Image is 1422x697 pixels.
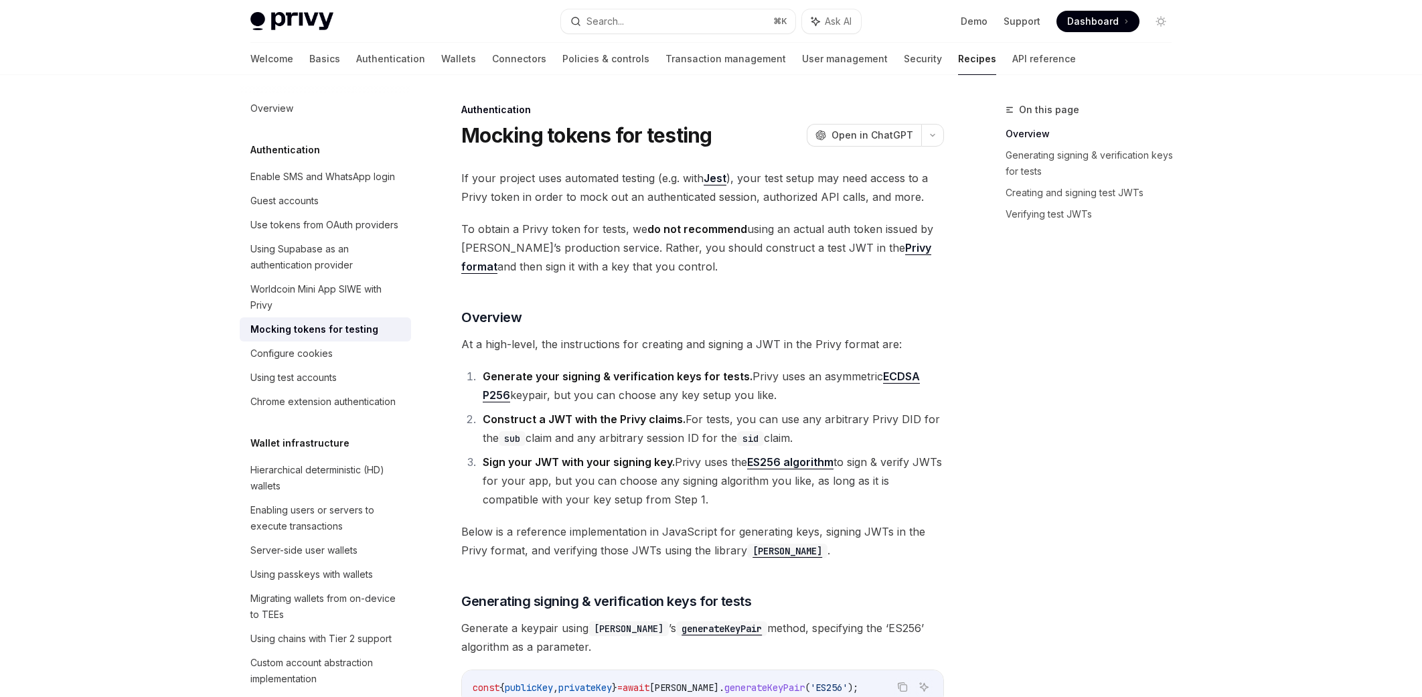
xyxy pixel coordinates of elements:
span: ); [848,682,858,694]
span: [PERSON_NAME] [649,682,719,694]
a: Using chains with Tier 2 support [240,627,411,651]
span: At a high-level, the instructions for creating and signing a JWT in the Privy format are: [461,335,944,354]
a: Demo [961,15,987,28]
div: Search... [586,13,624,29]
a: Generating signing & verification keys for tests [1006,145,1182,182]
a: Guest accounts [240,189,411,213]
div: Using passkeys with wallets [250,566,373,583]
div: Configure cookies [250,345,333,362]
div: Using chains with Tier 2 support [250,631,392,647]
strong: Construct a JWT with the Privy claims. [483,412,686,426]
strong: Sign your JWT with your signing key. [483,455,675,469]
li: For tests, you can use any arbitrary Privy DID for the claim and any arbitrary session ID for the... [479,410,944,447]
div: Using Supabase as an authentication provider [250,241,403,273]
a: Support [1004,15,1040,28]
div: Use tokens from OAuth providers [250,217,398,233]
a: Enabling users or servers to execute transactions [240,498,411,538]
a: generateKeyPair [676,621,767,635]
span: To obtain a Privy token for tests, we using an actual auth token issued by [PERSON_NAME]’s produc... [461,220,944,276]
div: Overview [250,100,293,117]
a: Welcome [250,43,293,75]
strong: do not recommend [647,222,747,236]
h1: Mocking tokens for testing [461,123,712,147]
a: Migrating wallets from on-device to TEEs [240,587,411,627]
span: await [623,682,649,694]
a: Using passkeys with wallets [240,562,411,587]
button: Ask AI [915,678,933,696]
button: Search...⌘K [561,9,795,33]
div: Using test accounts [250,370,337,386]
a: ES256 algorithm [747,455,834,469]
span: ⌘ K [773,16,787,27]
a: Chrome extension authentication [240,390,411,414]
span: Ask AI [825,15,852,28]
a: Mocking tokens for testing [240,317,411,341]
span: 'ES256' [810,682,848,694]
div: Migrating wallets from on-device to TEEs [250,591,403,623]
a: [PERSON_NAME] [747,544,827,557]
a: Authentication [356,43,425,75]
span: Open in ChatGPT [832,129,913,142]
button: Ask AI [802,9,861,33]
span: generateKeyPair [724,682,805,694]
h5: Wallet infrastructure [250,435,349,451]
span: ( [805,682,810,694]
button: Open in ChatGPT [807,124,921,147]
span: , [553,682,558,694]
span: Overview [461,308,522,327]
div: Server-side user wallets [250,542,358,558]
a: Overview [1006,123,1182,145]
code: generateKeyPair [676,621,767,636]
a: Worldcoin Mini App SIWE with Privy [240,277,411,317]
span: privateKey [558,682,612,694]
h5: Authentication [250,142,320,158]
a: Jest [704,171,726,185]
a: Recipes [958,43,996,75]
div: Guest accounts [250,193,319,209]
a: Server-side user wallets [240,538,411,562]
a: Wallets [441,43,476,75]
div: Chrome extension authentication [250,394,396,410]
a: Transaction management [665,43,786,75]
li: Privy uses the to sign & verify JWTs for your app, but you can choose any signing algorithm you l... [479,453,944,509]
code: sub [499,431,526,446]
div: Authentication [461,103,944,117]
div: Custom account abstraction implementation [250,655,403,687]
span: = [617,682,623,694]
a: Basics [309,43,340,75]
span: const [473,682,499,694]
a: Verifying test JWTs [1006,204,1182,225]
span: . [719,682,724,694]
a: Creating and signing test JWTs [1006,182,1182,204]
a: Hierarchical deterministic (HD) wallets [240,458,411,498]
a: Security [904,43,942,75]
img: light logo [250,12,333,31]
a: Custom account abstraction implementation [240,651,411,691]
div: Worldcoin Mini App SIWE with Privy [250,281,403,313]
code: [PERSON_NAME] [588,621,669,636]
span: { [499,682,505,694]
strong: Generate your signing & verification keys for tests. [483,370,753,383]
div: Enable SMS and WhatsApp login [250,169,395,185]
a: Connectors [492,43,546,75]
div: Enabling users or servers to execute transactions [250,502,403,534]
a: Use tokens from OAuth providers [240,213,411,237]
button: Toggle dark mode [1150,11,1172,32]
a: Using test accounts [240,366,411,390]
code: [PERSON_NAME] [747,544,827,558]
span: Generating signing & verification keys for tests [461,592,751,611]
span: On this page [1019,102,1079,118]
a: User management [802,43,888,75]
div: Hierarchical deterministic (HD) wallets [250,462,403,494]
span: Generate a keypair using ’s method, specifying the ‘ES256’ algorithm as a parameter. [461,619,944,656]
a: Configure cookies [240,341,411,366]
a: Policies & controls [562,43,649,75]
code: sid [737,431,764,446]
span: } [612,682,617,694]
span: Below is a reference implementation in JavaScript for generating keys, signing JWTs in the Privy ... [461,522,944,560]
div: Mocking tokens for testing [250,321,378,337]
a: Enable SMS and WhatsApp login [240,165,411,189]
a: Dashboard [1056,11,1139,32]
span: publicKey [505,682,553,694]
li: Privy uses an asymmetric keypair, but you can choose any key setup you like. [479,367,944,404]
